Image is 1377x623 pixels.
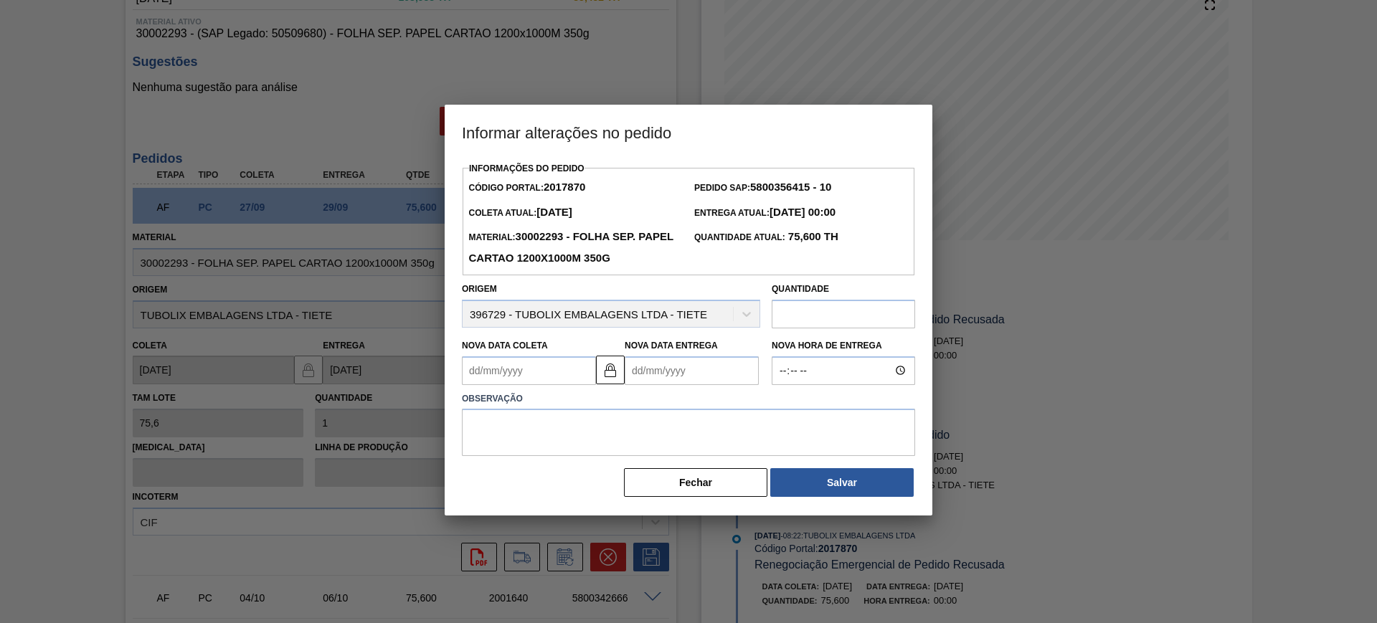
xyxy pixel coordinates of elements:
strong: 30002293 - FOLHA SEP. PAPEL CARTAO 1200x1000M 350g [468,230,673,264]
img: locked [602,361,619,379]
label: Quantidade [772,284,829,294]
h3: Informar alterações no pedido [445,105,932,159]
strong: [DATE] [536,206,572,218]
input: dd/mm/yyyy [462,356,596,385]
label: Informações do Pedido [469,163,585,173]
label: Origem [462,284,497,294]
label: Nova Data Coleta [462,341,548,351]
span: Código Portal: [468,183,585,193]
label: Observação [462,389,915,409]
input: dd/mm/yyyy [625,356,759,385]
button: Fechar [624,468,767,497]
strong: 2017870 [544,181,585,193]
span: Quantidade Atual: [694,232,838,242]
span: Pedido SAP: [694,183,831,193]
span: Coleta Atual: [468,208,572,218]
strong: 75,600 TH [785,230,838,242]
strong: 5800356415 - 10 [750,181,831,193]
label: Nova Hora de Entrega [772,336,915,356]
button: locked [596,356,625,384]
label: Nova Data Entrega [625,341,718,351]
button: Salvar [770,468,914,497]
span: Material: [468,232,673,264]
strong: [DATE] 00:00 [770,206,836,218]
span: Entrega Atual: [694,208,836,218]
